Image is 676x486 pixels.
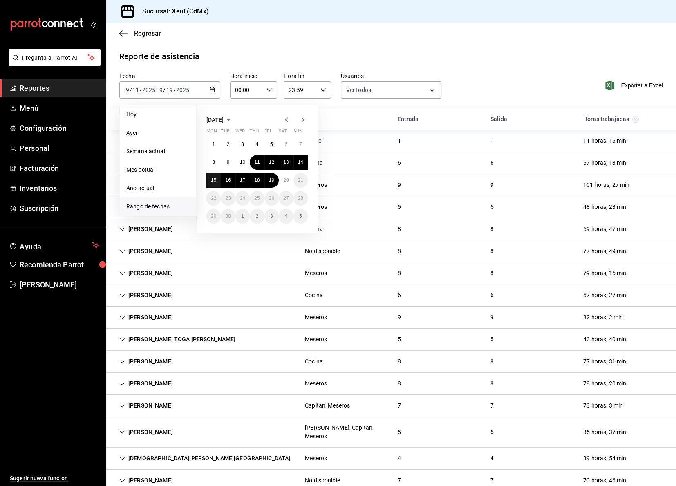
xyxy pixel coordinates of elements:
[305,379,327,388] div: Meseros
[126,166,190,174] span: Mes actual
[113,354,179,369] div: Cell
[298,376,334,391] div: Cell
[283,195,289,201] abbr: September 27, 2025
[484,133,500,148] div: Cell
[391,425,407,440] div: Cell
[130,87,132,93] span: /
[119,73,220,79] label: Fecha
[577,112,669,127] div: HeadCell
[106,108,676,130] div: Head
[221,128,229,137] abbr: Tuesday
[264,155,279,170] button: September 12, 2025
[235,191,250,206] button: September 24, 2025
[298,159,303,165] abbr: September 14, 2025
[20,203,99,214] span: Suscripción
[484,332,500,347] div: Cell
[106,262,676,284] div: Row
[577,451,633,466] div: Cell
[577,425,633,440] div: Cell
[106,329,676,351] div: Row
[391,177,407,193] div: Cell
[279,191,293,206] button: September 27, 2025
[391,451,407,466] div: Cell
[227,159,230,165] abbr: September 9, 2025
[264,209,279,224] button: October 3, 2025
[211,177,216,183] abbr: September 15, 2025
[139,87,142,93] span: /
[484,451,500,466] div: Cell
[391,222,407,237] div: Cell
[225,213,231,219] abbr: September 30, 2025
[241,141,244,147] abbr: September 3, 2025
[269,195,274,201] abbr: September 26, 2025
[298,112,391,127] div: HeadCell
[22,54,88,62] span: Pregunta a Parrot AI
[20,163,99,174] span: Facturación
[113,133,179,148] div: Cell
[264,173,279,188] button: September 19, 2025
[225,195,231,201] abbr: September 23, 2025
[235,128,245,137] abbr: Wednesday
[254,195,260,201] abbr: September 25, 2025
[212,159,215,165] abbr: September 8, 2025
[20,143,99,154] span: Personal
[106,373,676,395] div: Row
[221,209,235,224] button: September 30, 2025
[125,87,130,93] input: --
[206,128,217,137] abbr: Monday
[293,173,308,188] button: September 21, 2025
[132,87,139,93] input: --
[225,177,231,183] abbr: September 16, 2025
[211,213,216,219] abbr: September 29, 2025
[607,81,663,90] button: Exportar a Excel
[305,247,340,255] div: No disponible
[119,29,161,37] button: Regresar
[10,474,99,483] span: Sugerir nueva función
[577,376,633,391] div: Cell
[206,155,221,170] button: September 8, 2025
[577,222,633,237] div: Cell
[106,448,676,470] div: Row
[119,50,199,63] div: Reporte de asistencia
[346,86,371,94] span: Ver todos
[20,123,99,134] span: Configuración
[264,137,279,152] button: September 5, 2025
[227,141,230,147] abbr: September 2, 2025
[391,266,407,281] div: Cell
[113,112,298,127] div: HeadCell
[20,83,99,94] span: Reportes
[176,87,190,93] input: ----
[484,288,500,303] div: Cell
[250,191,264,206] button: September 25, 2025
[142,87,156,93] input: ----
[206,115,233,125] button: [DATE]
[206,137,221,152] button: September 1, 2025
[577,354,633,369] div: Cell
[577,133,633,148] div: Cell
[113,376,179,391] div: Cell
[391,288,407,303] div: Cell
[240,195,245,201] abbr: September 24, 2025
[299,141,302,147] abbr: September 7, 2025
[106,196,676,218] div: Row
[163,87,166,93] span: /
[284,213,287,219] abbr: October 4, 2025
[484,155,500,170] div: Cell
[484,310,500,325] div: Cell
[250,155,264,170] button: September 11, 2025
[484,222,500,237] div: Cell
[305,269,327,278] div: Meseros
[250,137,264,152] button: September 4, 2025
[298,420,391,444] div: Cell
[106,417,676,448] div: Row
[106,284,676,307] div: Row
[106,307,676,329] div: Row
[577,332,633,347] div: Cell
[206,209,221,224] button: September 29, 2025
[173,87,176,93] span: /
[221,191,235,206] button: September 23, 2025
[293,209,308,224] button: October 5, 2025
[250,128,259,137] abbr: Thursday
[20,240,89,250] span: Ayuda
[113,332,242,347] div: Cell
